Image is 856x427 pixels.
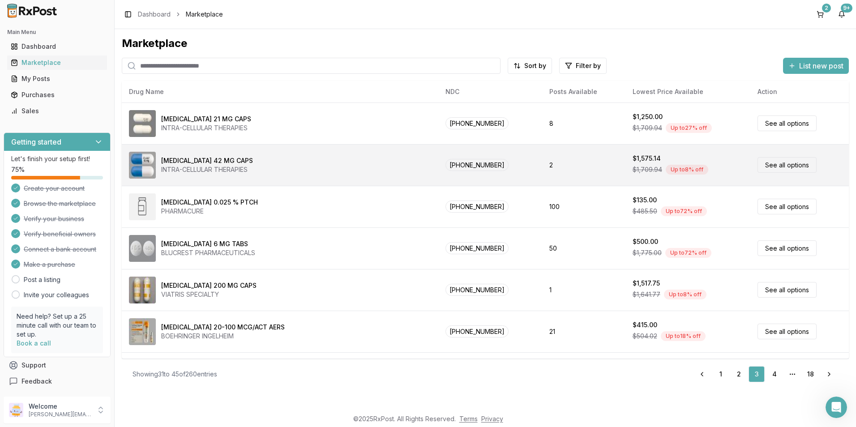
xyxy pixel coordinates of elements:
td: 50 [542,227,625,269]
button: Filter by [559,58,607,74]
p: Let's finish your setup first! [11,154,103,163]
div: Send us a message [9,157,170,181]
a: Terms [459,415,478,423]
div: [PERSON_NAME] [40,135,92,145]
div: [MEDICAL_DATA] 0.025 % PTCH [161,198,258,207]
div: $135.00 [633,196,657,205]
div: [MEDICAL_DATA] 21 MG CAPS [161,115,251,124]
span: [PHONE_NUMBER] [445,159,509,171]
div: My Posts [11,74,103,83]
div: Up to 72 % off [661,206,707,216]
div: Up to 18 % off [661,331,706,341]
h2: Main Menu [7,29,107,36]
button: Dashboard [4,39,111,54]
div: Sales [11,107,103,115]
span: $485.50 [633,207,657,216]
div: 2 [822,4,831,13]
div: All services are online [18,245,161,255]
th: Drug Name [122,81,438,102]
a: 1 [713,366,729,382]
p: Hi [PERSON_NAME] [18,64,161,79]
span: Messages [74,302,105,308]
th: Lowest Price Available [625,81,751,102]
img: Profile image for Manuel [18,126,36,144]
span: Filter by [576,61,601,70]
a: List new post [783,62,849,71]
div: Purchases [11,90,103,99]
button: View status page [18,258,161,276]
img: Profile image for Manuel [130,14,148,32]
th: Action [750,81,849,102]
a: See all options [758,115,817,131]
span: $1,775.00 [633,248,662,257]
img: Caplyta 21 MG CAPS [129,110,156,137]
p: Welcome [29,402,91,411]
td: 86 [542,352,625,394]
a: Dashboard [7,38,107,55]
td: 2 [542,144,625,186]
span: Connect a bank account [24,245,96,254]
span: Search for help [18,194,73,204]
a: See all options [758,240,817,256]
a: See all options [758,199,817,214]
button: Feedback [4,373,111,389]
a: See all options [758,324,817,339]
td: 8 [542,102,625,144]
span: Make a purchase [24,260,75,269]
div: Recent message [18,113,161,122]
img: Carbinoxamine Maleate 6 MG TABS [129,235,156,262]
button: Purchases [4,88,111,102]
a: Post a listing [24,275,60,284]
button: 2 [813,7,827,21]
span: Verify beneficial owners [24,230,96,239]
iframe: Intercom live chat [826,397,847,418]
nav: breadcrumb [138,10,223,19]
button: Sales [4,104,111,118]
div: Dashboard [11,42,103,51]
a: 3 [749,366,765,382]
div: Up to 72 % off [665,248,711,258]
span: Feedback [21,377,52,386]
h3: Getting started [11,137,61,147]
td: 21 [542,311,625,352]
nav: pagination [693,366,838,382]
button: Messages [60,279,119,315]
a: My Posts [7,71,107,87]
div: [MEDICAL_DATA] 20-100 MCG/ACT AERS [161,323,285,332]
span: $504.02 [633,332,657,341]
div: PHARMACURE [161,207,258,216]
a: 4 [766,366,783,382]
span: Verify your business [24,214,84,223]
img: logo [18,17,69,31]
div: BLUCREST PHARMACEUTICALS [161,248,255,257]
div: INTRA-CELLULAR THERAPIES [161,165,253,174]
div: Up to 8 % off [664,290,706,299]
span: Browse the marketplace [24,199,96,208]
a: Privacy [481,415,503,423]
a: Marketplace [7,55,107,71]
a: 2 [731,366,747,382]
span: $1,641.77 [633,290,660,299]
div: 9+ [841,4,852,13]
div: Close [154,14,170,30]
span: $1,709.94 [633,124,662,132]
button: Sort by [508,58,552,74]
img: Combivent Respimat 20-100 MCG/ACT AERS [129,318,156,345]
button: My Posts [4,72,111,86]
div: [MEDICAL_DATA] 6 MG TABS [161,239,248,248]
div: Profile image for ManuelHello! I have an update on order for [MEDICAL_DATA]. They forgot to put a... [9,119,170,152]
button: Help [120,279,179,315]
button: Search for help [13,190,166,208]
span: Create your account [24,184,85,193]
div: Send us a message [18,164,150,174]
a: Dashboard [138,10,171,19]
span: Help [142,302,156,308]
span: $1,709.94 [633,165,662,174]
div: VIATRIS SPECIALTY [161,290,257,299]
th: NDC [438,81,542,102]
div: Recent messageProfile image for ManuelHello! I have an update on order for [MEDICAL_DATA]. They f... [9,105,170,152]
img: CeleBREX 200 MG CAPS [129,277,156,303]
a: Go to next page [820,366,838,382]
p: [PERSON_NAME][EMAIL_ADDRESS][DOMAIN_NAME] [29,411,91,418]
